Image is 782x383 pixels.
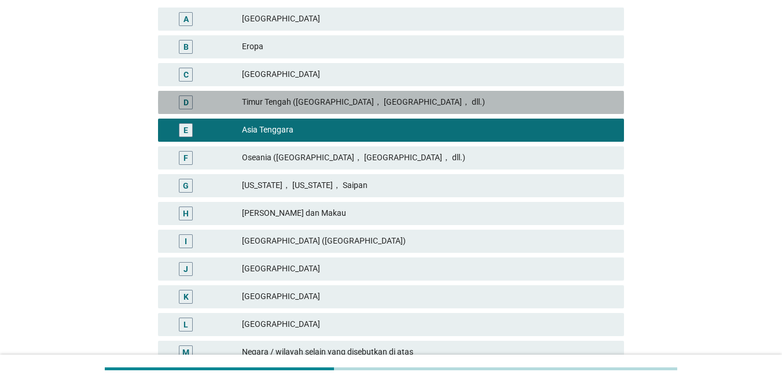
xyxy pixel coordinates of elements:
div: [US_STATE]， [US_STATE]， Saipan [242,179,615,193]
div: D [183,96,189,108]
div: [GEOGRAPHIC_DATA] ([GEOGRAPHIC_DATA]) [242,234,615,248]
div: A [183,13,189,25]
div: [GEOGRAPHIC_DATA] [242,68,615,82]
div: Oseania ([GEOGRAPHIC_DATA]， [GEOGRAPHIC_DATA]， dll.) [242,151,615,165]
div: [PERSON_NAME] dan Makau [242,207,615,220]
div: C [183,68,189,80]
div: F [183,152,188,164]
div: L [183,318,188,330]
div: I [185,235,187,247]
div: [GEOGRAPHIC_DATA] [242,262,615,276]
div: Timur Tengah ([GEOGRAPHIC_DATA]， [GEOGRAPHIC_DATA]， dll.) [242,95,615,109]
div: Asia Tenggara [242,123,615,137]
div: [GEOGRAPHIC_DATA] [242,12,615,26]
div: B [183,40,189,53]
div: H [183,207,189,219]
div: E [183,124,188,136]
div: [GEOGRAPHIC_DATA] [242,318,615,332]
div: M [182,346,189,358]
div: Negara / wilayah selain yang disebutkan di atas [242,345,615,359]
div: J [183,263,188,275]
div: G [183,179,189,191]
div: K [183,290,189,303]
div: [GEOGRAPHIC_DATA] [242,290,615,304]
div: Eropa [242,40,615,54]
